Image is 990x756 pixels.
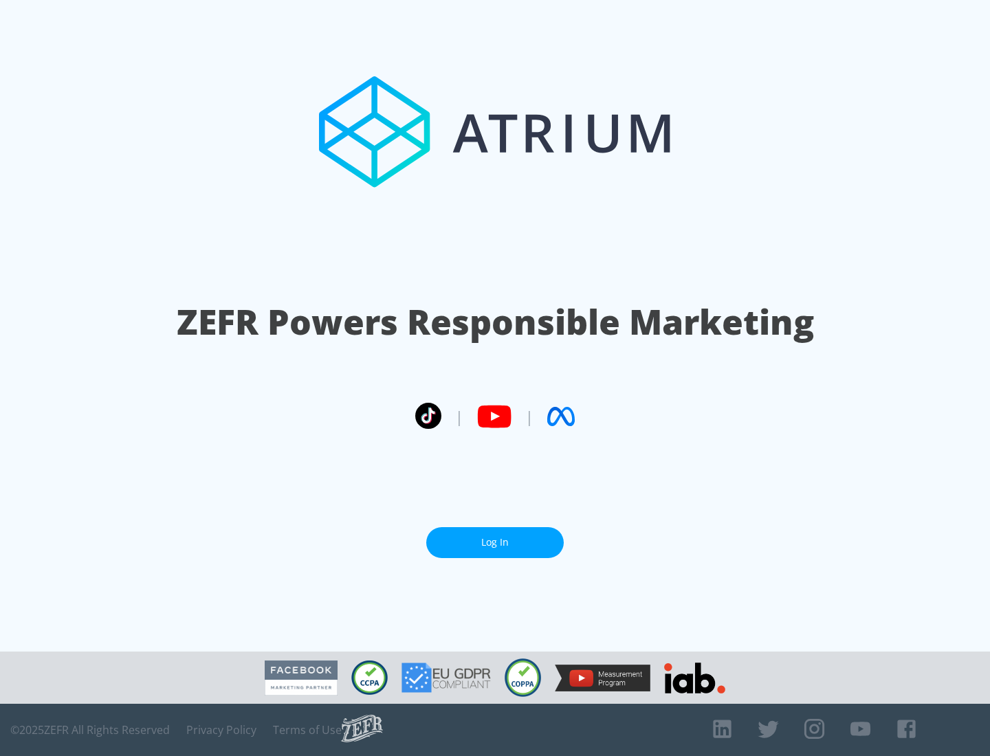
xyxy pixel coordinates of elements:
span: | [455,406,463,427]
h1: ZEFR Powers Responsible Marketing [177,298,814,346]
img: YouTube Measurement Program [555,665,650,691]
img: COPPA Compliant [505,658,541,697]
img: GDPR Compliant [401,663,491,693]
img: CCPA Compliant [351,660,388,695]
span: © 2025 ZEFR All Rights Reserved [10,723,170,737]
img: Facebook Marketing Partner [265,660,338,696]
a: Privacy Policy [186,723,256,737]
img: IAB [664,663,725,693]
span: | [525,406,533,427]
a: Log In [426,527,564,558]
a: Terms of Use [273,723,342,737]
